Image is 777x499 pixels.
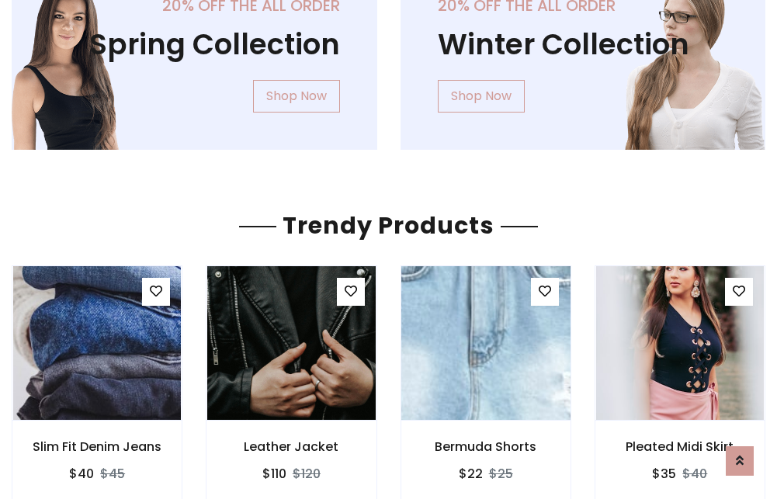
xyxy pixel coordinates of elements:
[652,466,676,481] h6: $35
[595,439,765,454] h6: Pleated Midi Skirt
[401,439,571,454] h6: Bermuda Shorts
[682,465,707,483] del: $40
[293,465,321,483] del: $120
[100,465,125,483] del: $45
[438,27,729,61] h1: Winter Collection
[276,209,501,242] span: Trendy Products
[438,80,525,113] a: Shop Now
[489,465,513,483] del: $25
[12,439,182,454] h6: Slim Fit Denim Jeans
[459,466,483,481] h6: $22
[49,27,340,61] h1: Spring Collection
[262,466,286,481] h6: $110
[253,80,340,113] a: Shop Now
[206,439,376,454] h6: Leather Jacket
[69,466,94,481] h6: $40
